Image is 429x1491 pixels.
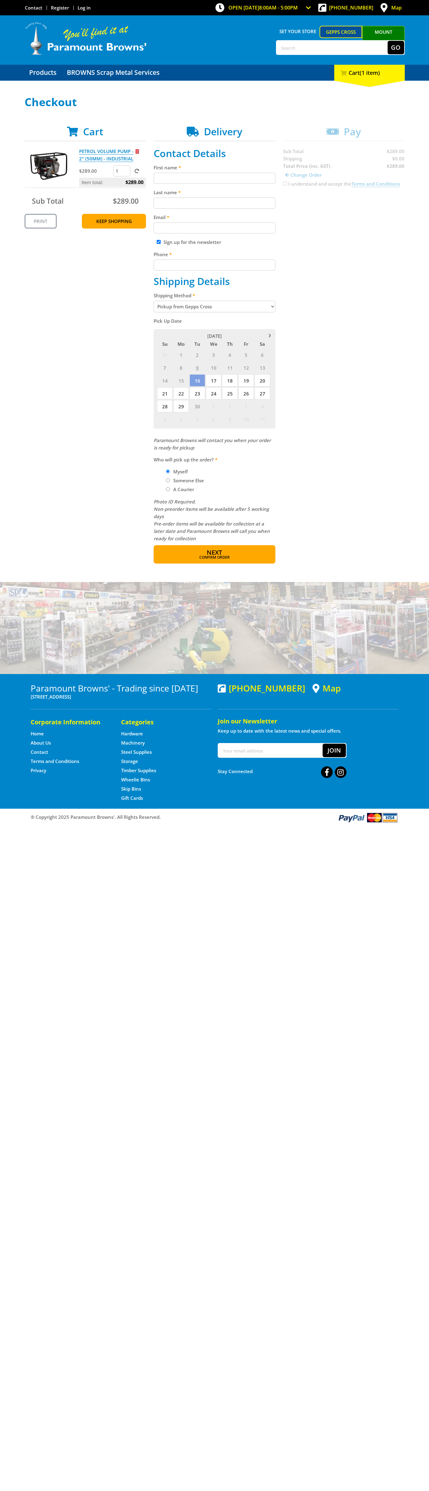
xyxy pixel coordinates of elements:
[25,65,61,81] a: Go to the Products page
[218,744,323,757] input: Your email address
[173,400,189,412] span: 29
[222,387,238,399] span: 25
[154,173,275,184] input: Please enter your first name.
[166,487,170,491] input: Please select who will pick up the order.
[154,437,271,451] em: Paramount Browns will contact you when your order is ready for pickup
[255,361,270,374] span: 13
[62,65,164,81] a: Go to the BROWNS Scrap Metal Services page
[154,164,275,171] label: First name
[222,340,238,348] span: Th
[121,786,141,792] a: Go to the Skip Bins page
[173,387,189,399] span: 22
[238,361,254,374] span: 12
[166,478,170,482] input: Please select who will pick up the order.
[218,683,305,693] div: [PHONE_NUMBER]
[173,349,189,361] span: 1
[79,178,146,187] p: Item total:
[255,400,270,412] span: 4
[154,148,275,159] h2: Contact Details
[171,484,196,495] label: A Courier
[121,795,143,801] a: Go to the Gift Cards page
[121,758,138,765] a: Go to the Storage page
[173,374,189,387] span: 15
[154,222,275,233] input: Please enter your email address.
[154,260,275,271] input: Please enter your telephone number.
[259,4,298,11] span: 8:00am - 5:00pm
[238,387,254,399] span: 26
[173,361,189,374] span: 8
[121,776,150,783] a: Go to the Wheelie Bins page
[207,333,222,339] span: [DATE]
[121,740,145,746] a: Go to the Machinery page
[31,749,48,755] a: Go to the Contact page
[190,413,205,425] span: 7
[206,400,221,412] span: 1
[206,413,221,425] span: 8
[31,758,79,765] a: Go to the Terms and Conditions page
[190,340,205,348] span: Tu
[31,718,109,726] h5: Corporate Information
[157,349,173,361] span: 31
[79,148,133,162] a: PETROL VOLUME PUMP - 2" (50MM) - INDUSTRIAL
[207,548,222,557] span: Next
[360,69,380,76] span: (1 item)
[25,21,147,56] img: Paramount Browns'
[31,693,212,700] p: [STREET_ADDRESS]
[190,400,205,412] span: 30
[31,683,212,693] h3: Paramount Browns' - Trading since [DATE]
[218,727,399,734] p: Keep up to date with the latest news and special offers.
[79,167,112,175] p: $289.00
[157,400,173,412] span: 28
[255,374,270,387] span: 20
[154,292,275,299] label: Shipping Method
[157,374,173,387] span: 14
[388,41,404,54] button: Go
[78,5,91,11] a: Log in
[31,767,46,774] a: Go to the Privacy page
[154,214,275,221] label: Email
[190,387,205,399] span: 23
[171,475,206,486] label: Someone Else
[276,26,320,37] span: Set your store
[154,317,275,325] label: Pick Up Date
[206,374,221,387] span: 17
[222,361,238,374] span: 11
[222,349,238,361] span: 4
[222,374,238,387] span: 18
[218,764,347,779] div: Stay Connected
[154,198,275,209] input: Please enter your last name.
[362,26,405,49] a: Mount [PERSON_NAME]
[113,196,139,206] span: $289.00
[238,374,254,387] span: 19
[206,361,221,374] span: 10
[204,125,242,138] span: Delivery
[167,556,262,559] span: Confirm order
[206,387,221,399] span: 24
[30,148,67,184] img: PETROL VOLUME PUMP - 2" (50MM) - INDUSTRIAL
[25,96,405,108] h1: Checkout
[277,41,388,54] input: Search
[25,5,42,11] a: Go to the Contact page
[206,349,221,361] span: 3
[238,349,254,361] span: 5
[238,400,254,412] span: 3
[190,349,205,361] span: 2
[82,214,146,229] a: Keep Shopping
[255,413,270,425] span: 11
[154,251,275,258] label: Phone
[173,413,189,425] span: 6
[154,545,275,564] button: Next Confirm order
[334,65,405,81] div: Cart
[255,387,270,399] span: 27
[238,413,254,425] span: 10
[190,361,205,374] span: 9
[154,456,275,463] label: Who will pick up the order?
[154,301,275,312] select: Please select a shipping method.
[222,400,238,412] span: 2
[121,718,199,726] h5: Categories
[25,812,405,823] div: ® Copyright 2025 Paramount Browns'. All Rights Reserved.
[255,349,270,361] span: 6
[163,239,221,245] label: Sign up for the newsletter
[255,340,270,348] span: Sa
[157,361,173,374] span: 7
